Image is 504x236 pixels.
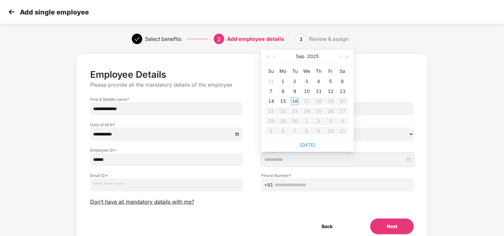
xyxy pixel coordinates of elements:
th: Tu [289,66,301,76]
td: 2025-09-04 [313,76,325,86]
div: 4 [315,77,323,85]
button: Sep [296,50,305,63]
td: 2025-09-01 [277,76,289,86]
label: Employee ID [90,147,243,153]
td: 2025-09-05 [325,76,337,86]
img: svg+xml;base64,PHN2ZyB4bWxucz0iaHR0cDovL3d3dy53My5vcmcvMjAwMC9zdmciIHdpZHRoPSIzMCIgaGVpZ2h0PSIzMC... [7,7,17,17]
td: 2025-09-11 [313,86,325,96]
td: 2025-09-12 [325,86,337,96]
label: Date of birth [90,122,243,128]
div: 10 [303,87,311,95]
div: Select benefits [145,34,181,44]
div: 16 [291,97,299,105]
span: Don’t have all mandatory details with me? [90,198,194,205]
button: Back [305,219,349,234]
div: 6 [339,77,346,85]
span: 2 [217,36,221,43]
td: 2025-09-14 [265,96,277,106]
div: 3 [303,77,311,85]
p: Please provide all the mandatory details of the employee [90,81,414,88]
th: Fr [325,66,337,76]
label: First & Middle name [90,97,243,102]
div: 9 [291,87,299,95]
span: check [134,37,140,42]
div: 1 [279,77,287,85]
div: Review & assign [309,34,348,44]
th: Th [313,66,325,76]
span: +91 [264,181,273,189]
td: 2025-09-06 [337,76,348,86]
td: 2025-09-02 [289,76,301,86]
label: Phone Number [261,173,414,178]
th: Sa [337,66,348,76]
a: [DATE] [300,142,315,148]
div: Add employee details [227,34,284,44]
th: Mo [277,66,289,76]
div: 2 [291,77,299,85]
td: 2025-09-08 [277,86,289,96]
td: 2025-09-10 [301,86,313,96]
div: 31 [267,77,275,85]
div: 15 [279,97,287,105]
div: 11 [315,87,323,95]
div: 14 [267,97,275,105]
td: 2025-09-13 [337,86,348,96]
td: 2025-09-09 [289,86,301,96]
th: Su [265,66,277,76]
div: 13 [339,87,346,95]
p: Add single employee [20,8,89,16]
td: 2025-08-31 [265,76,277,86]
th: We [301,66,313,76]
div: 8 [279,87,287,95]
span: 3 [299,36,303,43]
td: 2025-09-07 [265,86,277,96]
td: 2025-09-16 [289,96,301,106]
button: 2025 [307,50,319,63]
div: 12 [327,87,335,95]
td: 2025-09-15 [277,96,289,106]
td: 2025-09-03 [301,76,313,86]
button: Next [370,219,414,234]
label: Email ID [90,173,243,178]
p: Employee Details [90,69,414,80]
div: 7 [267,87,275,95]
div: 5 [327,77,335,85]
